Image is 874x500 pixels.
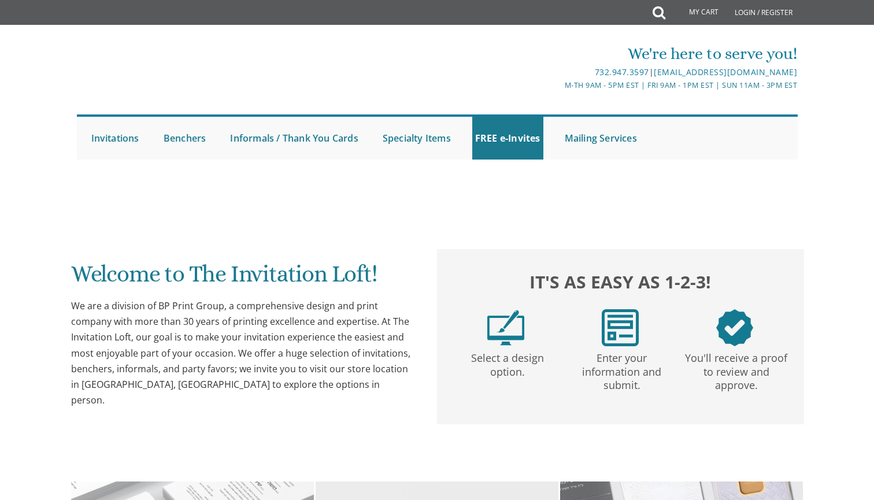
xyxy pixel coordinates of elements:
a: My Cart [664,1,727,24]
div: We are a division of BP Print Group, a comprehensive design and print company with more than 30 y... [71,298,414,408]
a: FREE e-Invites [472,117,543,160]
p: You'll receive a proof to review and approve. [682,346,791,392]
div: We're here to serve you! [317,42,797,65]
a: Mailing Services [562,117,640,160]
img: step2.png [602,309,639,346]
a: 732.947.3597 [595,66,649,77]
div: | [317,65,797,79]
img: step3.png [716,309,753,346]
img: step1.png [487,309,524,346]
a: Specialty Items [380,117,454,160]
h2: It's as easy as 1-2-3! [449,269,792,295]
p: Select a design option. [453,346,562,379]
a: [EMAIL_ADDRESS][DOMAIN_NAME] [654,66,797,77]
a: Invitations [88,117,142,160]
p: Enter your information and submit. [567,346,677,392]
a: Informals / Thank You Cards [227,117,361,160]
h1: Welcome to The Invitation Loft! [71,261,414,295]
div: M-Th 9am - 5pm EST | Fri 9am - 1pm EST | Sun 11am - 3pm EST [317,79,797,91]
a: Benchers [161,117,209,160]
